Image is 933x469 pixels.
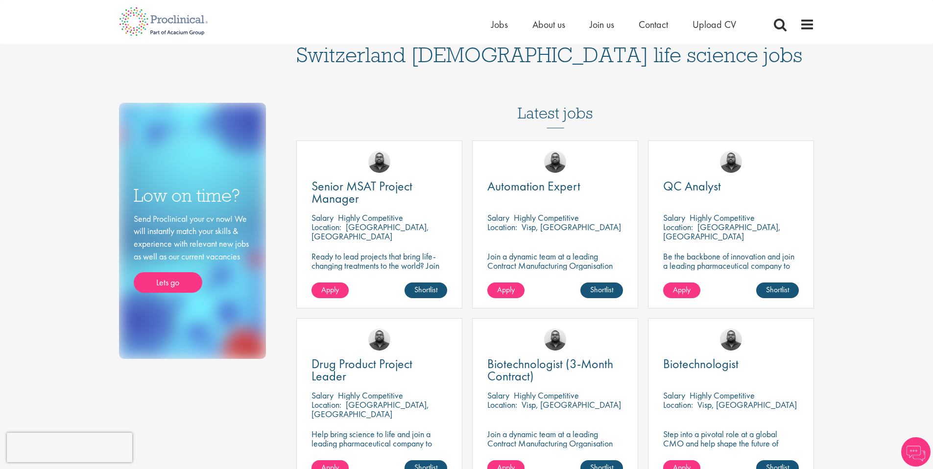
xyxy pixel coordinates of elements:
[134,212,251,293] div: Send Proclinical your cv now! We will instantly match your skills & experience with relevant new ...
[311,252,447,298] p: Ready to lead projects that bring life-changing treatments to the world? Join our client at the f...
[720,151,742,173] img: Ashley Bennett
[311,399,429,420] p: [GEOGRAPHIC_DATA], [GEOGRAPHIC_DATA]
[663,180,799,192] a: QC Analyst
[663,355,739,372] span: Biotechnologist
[338,212,403,223] p: Highly Competitive
[487,221,517,233] span: Location:
[311,399,341,410] span: Location:
[487,358,623,382] a: Biotechnologist (3-Month Contract)
[338,390,403,401] p: Highly Competitive
[311,390,334,401] span: Salary
[7,433,132,462] iframe: reCAPTCHA
[544,151,566,173] img: Ashley Bennett
[491,18,508,31] a: Jobs
[663,282,700,298] a: Apply
[296,42,802,68] span: Switzerland [DEMOGRAPHIC_DATA] life science jobs
[522,399,621,410] p: Visp, [GEOGRAPHIC_DATA]
[756,282,799,298] a: Shortlist
[663,429,799,457] p: Step into a pivotal role at a global CMO and help shape the future of healthcare manufacturing.
[487,282,525,298] a: Apply
[663,178,721,194] span: QC Analyst
[690,212,755,223] p: Highly Competitive
[134,186,251,205] h3: Low on time?
[487,355,613,384] span: Biotechnologist (3-Month Contract)
[311,282,349,298] a: Apply
[514,212,579,223] p: Highly Competitive
[663,221,781,242] p: [GEOGRAPHIC_DATA], [GEOGRAPHIC_DATA]
[311,212,334,223] span: Salary
[368,328,390,351] img: Ashley Bennett
[663,399,693,410] span: Location:
[901,437,931,467] img: Chatbot
[663,358,799,370] a: Biotechnologist
[522,221,621,233] p: Visp, [GEOGRAPHIC_DATA]
[311,358,447,382] a: Drug Product Project Leader
[487,399,517,410] span: Location:
[697,399,797,410] p: Visp, [GEOGRAPHIC_DATA]
[639,18,668,31] a: Contact
[693,18,736,31] a: Upload CV
[690,390,755,401] p: Highly Competitive
[663,212,685,223] span: Salary
[487,180,623,192] a: Automation Expert
[580,282,623,298] a: Shortlist
[487,252,623,298] p: Join a dynamic team at a leading Contract Manufacturing Organisation (CMO) and contribute to grou...
[311,180,447,205] a: Senior MSAT Project Manager
[497,284,515,295] span: Apply
[487,212,509,223] span: Salary
[544,328,566,351] img: Ashley Bennett
[311,221,429,242] p: [GEOGRAPHIC_DATA], [GEOGRAPHIC_DATA]
[720,328,742,351] img: Ashley Bennett
[663,252,799,289] p: Be the backbone of innovation and join a leading pharmaceutical company to help keep life-changin...
[514,390,579,401] p: Highly Competitive
[405,282,447,298] a: Shortlist
[663,221,693,233] span: Location:
[368,151,390,173] img: Ashley Bennett
[311,221,341,233] span: Location:
[673,284,691,295] span: Apply
[532,18,565,31] a: About us
[311,178,412,207] span: Senior MSAT Project Manager
[487,390,509,401] span: Salary
[487,178,580,194] span: Automation Expert
[311,355,412,384] span: Drug Product Project Leader
[518,80,593,128] h3: Latest jobs
[590,18,614,31] a: Join us
[663,390,685,401] span: Salary
[321,284,339,295] span: Apply
[134,272,202,293] a: Lets go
